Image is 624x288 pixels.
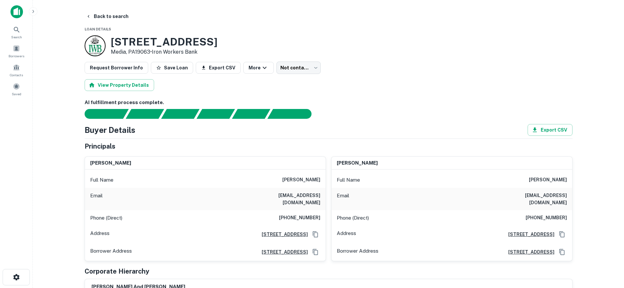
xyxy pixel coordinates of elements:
button: More [243,62,274,74]
a: [STREET_ADDRESS] [503,248,554,256]
img: capitalize-icon.png [10,5,23,18]
h6: [PHONE_NUMBER] [526,214,567,222]
div: Principals found, still searching for contact information. This may take time... [232,109,270,119]
h6: [PHONE_NUMBER] [279,214,320,222]
div: Principals found, AI now looking for contact information... [196,109,235,119]
p: Full Name [337,176,360,184]
button: Copy Address [557,229,567,239]
p: Full Name [90,176,113,184]
h6: [PERSON_NAME] [282,176,320,184]
h6: [PERSON_NAME] [90,159,131,167]
p: Borrower Address [337,247,378,257]
div: Documents found, AI parsing details... [161,109,199,119]
div: Sending borrower request to AI... [77,109,126,119]
a: [STREET_ADDRESS] [256,231,308,238]
a: Saved [2,80,31,98]
p: Address [337,229,356,239]
h5: Principals [85,141,115,151]
button: Save Loan [151,62,193,74]
a: Contacts [2,61,31,79]
p: Email [337,192,349,206]
p: Borrower Address [90,247,132,257]
button: Copy Address [311,229,320,239]
span: Borrowers [9,53,24,59]
button: View Property Details [85,79,154,91]
h6: [PERSON_NAME] [529,176,567,184]
h5: Corporate Hierarchy [85,266,149,276]
div: AI fulfillment process complete. [268,109,319,119]
div: Your request is received and processing... [126,109,164,119]
div: Not contacted [276,62,321,74]
button: Export CSV [528,124,573,136]
a: Search [2,23,31,41]
a: Borrowers [2,42,31,60]
p: Phone (Direct) [90,214,122,222]
h3: [STREET_ADDRESS] [111,36,217,48]
a: Iron Workers Bank [152,49,197,55]
span: Contacts [10,72,23,78]
p: Email [90,192,103,206]
a: [STREET_ADDRESS] [503,231,554,238]
button: Back to search [83,10,131,22]
p: Address [90,229,110,239]
button: Copy Address [557,247,567,257]
span: Saved [12,91,21,97]
button: Export CSV [196,62,241,74]
h6: AI fulfillment process complete. [85,99,573,106]
h6: [EMAIL_ADDRESS][DOMAIN_NAME] [242,192,320,206]
button: Copy Address [311,247,320,257]
p: Phone (Direct) [337,214,369,222]
p: Media, PA19063 • [111,48,217,56]
h6: [EMAIL_ADDRESS][DOMAIN_NAME] [488,192,567,206]
span: Search [11,34,22,40]
iframe: Chat Widget [591,236,624,267]
button: Request Borrower Info [85,62,148,74]
h6: [PERSON_NAME] [337,159,378,167]
span: Loan Details [85,27,111,31]
a: [STREET_ADDRESS] [256,248,308,256]
h4: Buyer Details [85,124,135,136]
